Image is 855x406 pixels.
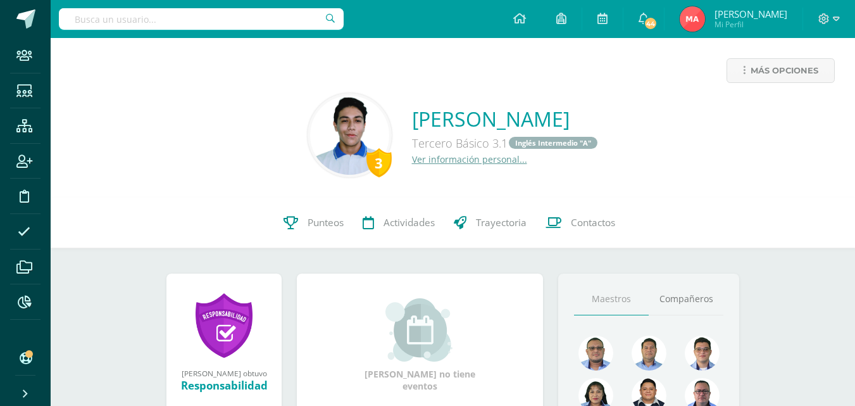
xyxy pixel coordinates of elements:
[353,198,444,248] a: Actividades
[509,137,597,149] a: Inglés Intermedio "A"
[649,283,723,315] a: Compañeros
[751,59,818,82] span: Más opciones
[366,148,392,177] div: 3
[384,216,435,229] span: Actividades
[308,216,344,229] span: Punteos
[385,298,454,362] img: event_small.png
[715,19,787,30] span: Mi Perfil
[715,8,787,20] span: [PERSON_NAME]
[412,105,599,132] a: [PERSON_NAME]
[412,153,527,165] a: Ver información personal...
[179,368,269,378] div: [PERSON_NAME] obtuvo
[578,336,613,371] img: 99962f3fa423c9b8099341731b303440.png
[310,96,389,175] img: 1ec3a006b72560931d7cb30962a688f6.png
[727,58,835,83] a: Más opciones
[632,336,666,371] img: 2ac039123ac5bd71a02663c3aa063ac8.png
[59,8,344,30] input: Busca un usuario...
[685,336,720,371] img: 6e6edff8e5b1d60e1b79b3df59dca1c4.png
[644,16,658,30] span: 44
[357,298,484,392] div: [PERSON_NAME] no tiene eventos
[680,6,705,32] img: 8d3d044f6c5e0d360e86203a217bbd6d.png
[412,132,599,153] div: Tercero Básico 3.1
[536,198,625,248] a: Contactos
[571,216,615,229] span: Contactos
[444,198,536,248] a: Trayectoria
[179,378,269,393] div: Responsabilidad
[274,198,353,248] a: Punteos
[574,283,649,315] a: Maestros
[476,216,527,229] span: Trayectoria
